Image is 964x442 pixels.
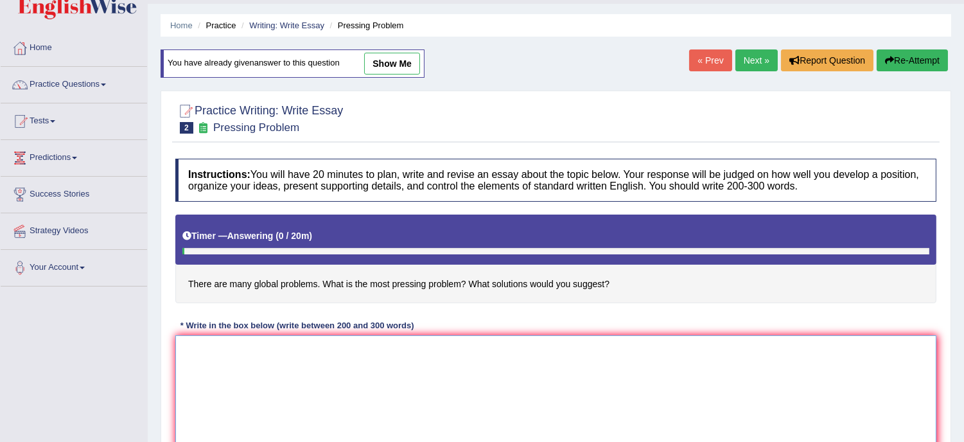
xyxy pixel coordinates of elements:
a: show me [364,53,420,75]
a: Home [1,30,147,62]
a: Home [170,21,193,30]
button: Re-Attempt [877,49,948,71]
div: * Write in the box below (write between 200 and 300 words) [175,319,419,331]
b: Answering [227,231,274,241]
div: You have already given answer to this question [161,49,425,78]
small: Exam occurring question [197,122,210,134]
a: Practice Questions [1,67,147,99]
a: Tests [1,103,147,136]
a: Strategy Videos [1,213,147,245]
li: Practice [195,19,236,31]
small: Pressing Problem [213,121,299,134]
a: Your Account [1,250,147,282]
a: Success Stories [1,177,147,209]
b: ( [276,231,279,241]
h2: Practice Writing: Write Essay [175,102,343,134]
a: Writing: Write Essay [249,21,324,30]
h5: Timer — [182,231,312,241]
a: Next » [735,49,778,71]
a: « Prev [689,49,732,71]
h4: You will have 20 minutes to plan, write and revise an essay about the topic below. Your response ... [175,159,936,202]
a: Predictions [1,140,147,172]
b: Instructions: [188,169,250,180]
b: 0 / 20m [279,231,309,241]
b: ) [309,231,312,241]
li: Pressing Problem [327,19,404,31]
span: 2 [180,122,193,134]
button: Report Question [781,49,873,71]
